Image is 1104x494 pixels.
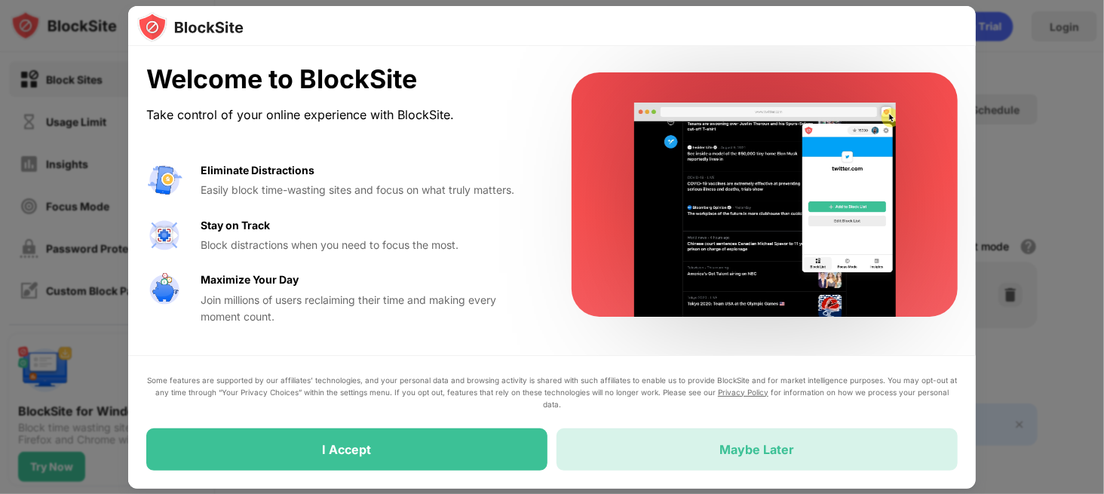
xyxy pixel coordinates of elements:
div: Easily block time-wasting sites and focus on what truly matters. [201,182,535,198]
img: value-avoid-distractions.svg [146,162,182,198]
div: Maybe Later [720,442,795,457]
img: logo-blocksite.svg [137,12,244,42]
a: Privacy Policy [718,388,768,397]
div: Stay on Track [201,217,270,234]
div: Maximize Your Day [201,272,299,288]
div: Take control of your online experience with BlockSite. [146,104,535,126]
div: Join millions of users reclaiming their time and making every moment count. [201,292,535,326]
div: Some features are supported by our affiliates’ technologies, and your personal data and browsing ... [146,374,958,410]
div: I Accept [323,442,372,457]
img: value-focus.svg [146,217,182,253]
div: Welcome to BlockSite [146,64,535,95]
div: Eliminate Distractions [201,162,314,179]
div: Block distractions when you need to focus the most. [201,237,535,253]
img: value-safe-time.svg [146,272,182,308]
